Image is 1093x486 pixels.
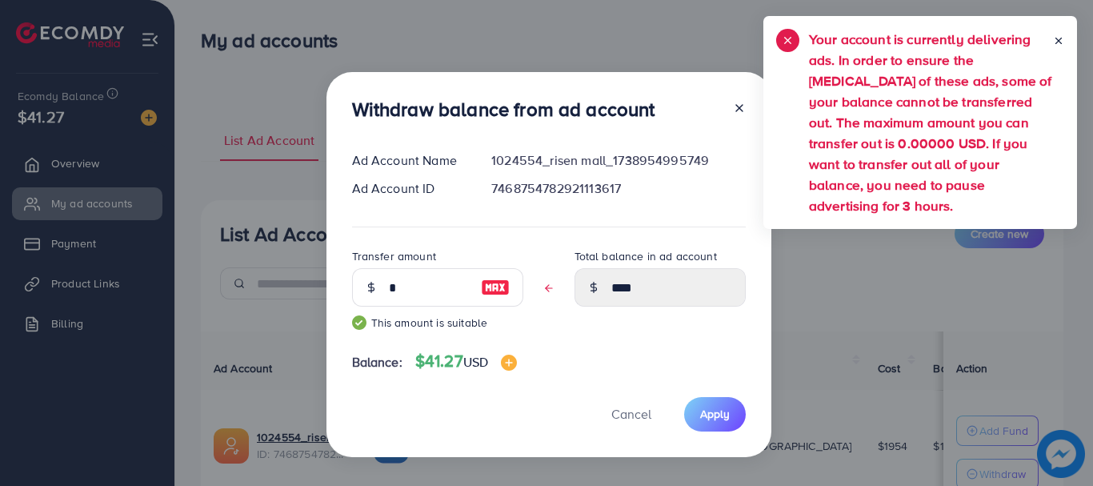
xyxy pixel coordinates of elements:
[463,353,488,371] span: USD
[809,29,1053,216] h5: Your account is currently delivering ads. In order to ensure the [MEDICAL_DATA] of these ads, som...
[478,151,758,170] div: 1024554_risen mall_1738954995749
[478,179,758,198] div: 7468754782921113617
[591,397,671,432] button: Cancel
[352,315,523,331] small: This amount is suitable
[352,315,366,330] img: guide
[352,353,402,372] span: Balance:
[575,248,717,264] label: Total balance in ad account
[339,179,479,198] div: Ad Account ID
[352,98,655,121] h3: Withdraw balance from ad account
[339,151,479,170] div: Ad Account Name
[700,406,730,422] span: Apply
[415,351,517,372] h4: $41.27
[684,397,746,432] button: Apply
[501,355,517,371] img: image
[481,278,510,297] img: image
[611,405,651,423] span: Cancel
[352,248,436,264] label: Transfer amount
